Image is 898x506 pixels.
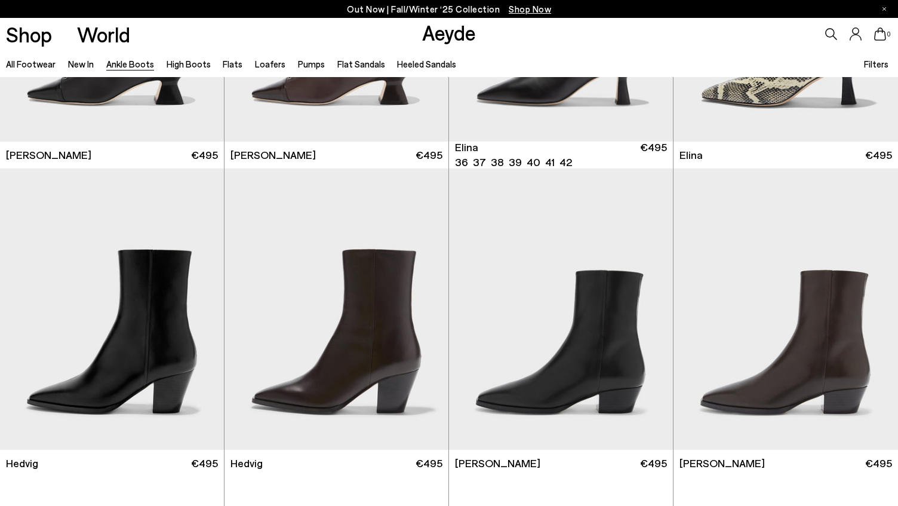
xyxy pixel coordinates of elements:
[679,148,703,162] span: Elina
[230,148,316,162] span: [PERSON_NAME]
[337,59,385,69] a: Flat Sandals
[527,155,540,170] li: 40
[673,450,898,477] a: [PERSON_NAME] €495
[191,148,218,162] span: €495
[673,168,898,450] img: Baba Pointed Cowboy Boots
[473,155,486,170] li: 37
[416,148,442,162] span: €495
[224,168,448,450] img: Hedvig Cowboy Ankle Boots
[509,4,551,14] span: Navigate to /collections/new-in
[77,24,130,45] a: World
[397,59,456,69] a: Heeled Sandals
[230,456,263,471] span: Hedvig
[886,31,892,38] span: 0
[455,155,468,170] li: 36
[865,148,892,162] span: €495
[455,155,568,170] ul: variant
[455,456,540,471] span: [PERSON_NAME]
[449,450,673,477] a: [PERSON_NAME] €495
[416,456,442,471] span: €495
[347,2,551,17] p: Out Now | Fall/Winter ‘25 Collection
[864,59,888,69] span: Filters
[68,59,94,69] a: New In
[6,59,56,69] a: All Footwear
[491,155,504,170] li: 38
[640,140,667,170] span: €495
[640,456,667,471] span: €495
[545,155,555,170] li: 41
[679,456,765,471] span: [PERSON_NAME]
[559,155,572,170] li: 42
[106,59,154,69] a: Ankle Boots
[865,456,892,471] span: €495
[6,148,91,162] span: [PERSON_NAME]
[455,140,478,155] span: Elina
[449,168,673,450] img: Baba Pointed Cowboy Boots
[191,456,218,471] span: €495
[449,142,673,168] a: Elina 36 37 38 39 40 41 42 €495
[224,450,448,477] a: Hedvig €495
[673,142,898,168] a: Elina €495
[224,142,448,168] a: [PERSON_NAME] €495
[6,456,38,471] span: Hedvig
[167,59,211,69] a: High Boots
[255,59,285,69] a: Loafers
[298,59,325,69] a: Pumps
[422,20,476,45] a: Aeyde
[509,155,522,170] li: 39
[223,59,242,69] a: Flats
[874,27,886,41] a: 0
[6,24,52,45] a: Shop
